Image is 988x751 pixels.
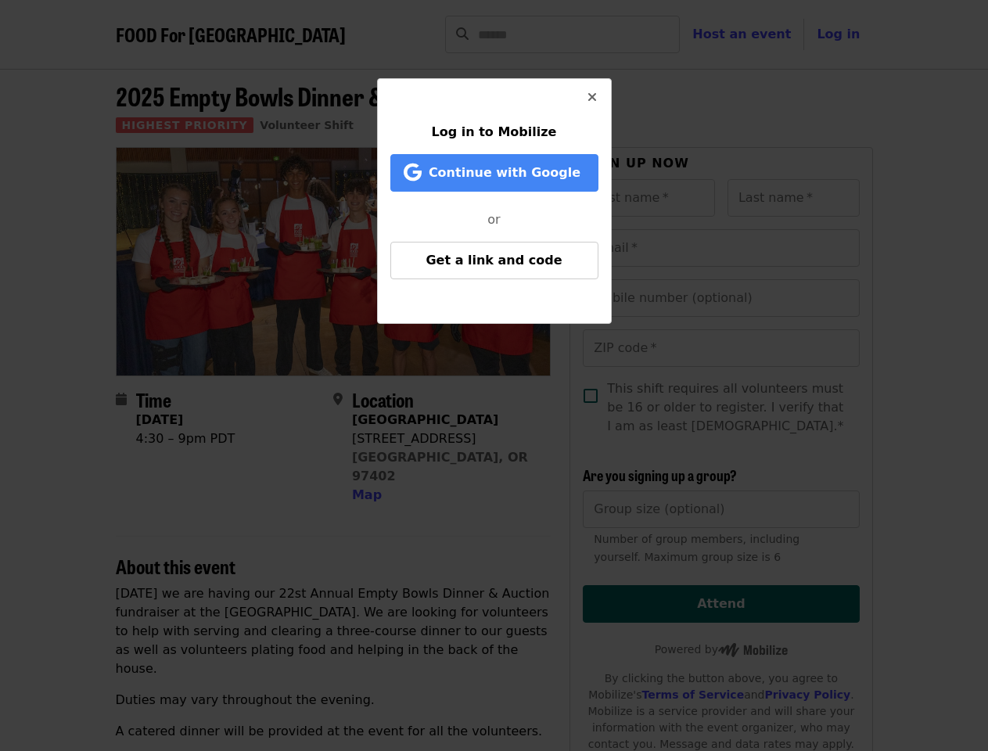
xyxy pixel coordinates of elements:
[426,253,562,268] span: Get a link and code
[487,212,500,227] span: or
[429,165,580,180] span: Continue with Google
[404,161,422,184] i: google icon
[432,124,557,139] span: Log in to Mobilize
[587,90,597,105] i: times icon
[390,242,598,279] button: Get a link and code
[573,79,611,117] button: Close
[390,154,598,192] button: Continue with Google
